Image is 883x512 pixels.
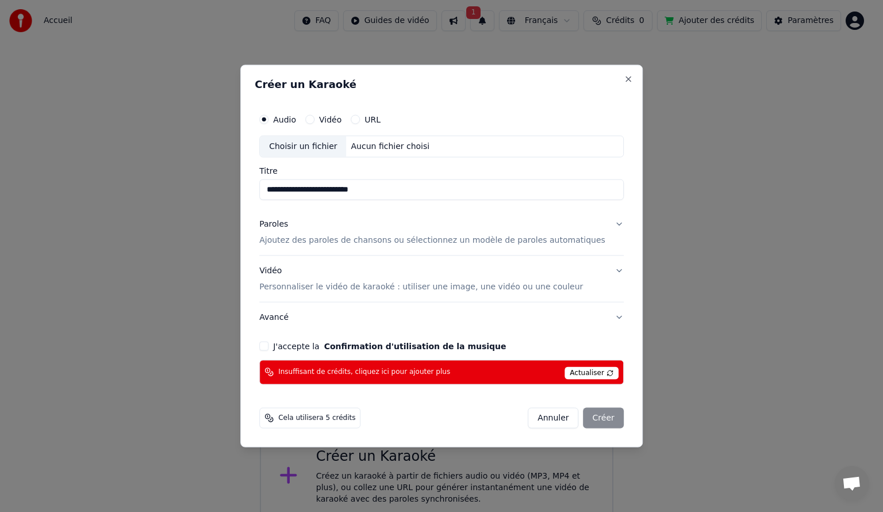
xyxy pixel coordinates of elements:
button: Avancé [259,302,624,332]
div: Vidéo [259,265,583,293]
label: Titre [259,167,624,175]
span: Cela utilisera 5 crédits [278,413,355,422]
button: ParolesAjoutez des paroles de chansons ou sélectionnez un modèle de paroles automatiques [259,209,624,255]
p: Ajoutez des paroles de chansons ou sélectionnez un modèle de paroles automatiques [259,235,605,246]
p: Personnaliser le vidéo de karaoké : utiliser une image, une vidéo ou une couleur [259,281,583,292]
label: URL [364,116,381,124]
h2: Créer un Karaoké [255,79,628,90]
div: Paroles [259,219,288,230]
button: J'accepte la [324,342,506,350]
span: Insuffisant de crédits, cliquez ici pour ajouter plus [278,368,450,377]
label: Vidéo [319,116,341,124]
div: Choisir un fichier [260,136,346,157]
div: Aucun fichier choisi [347,141,435,152]
button: VidéoPersonnaliser le vidéo de karaoké : utiliser une image, une vidéo ou une couleur [259,256,624,302]
label: Audio [273,116,296,124]
span: Actualiser [565,366,619,379]
label: J'accepte la [273,342,506,350]
button: Annuler [528,407,578,428]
